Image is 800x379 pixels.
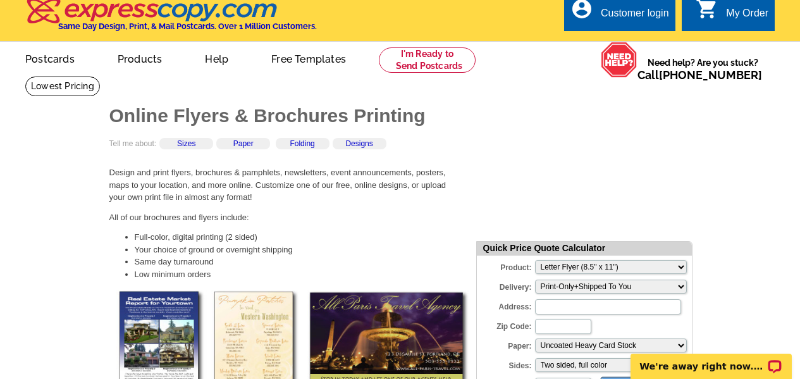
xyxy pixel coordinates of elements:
[5,43,95,73] a: Postcards
[233,139,254,148] a: Paper
[477,318,534,332] label: Zip Code:
[601,8,669,25] div: Customer login
[345,139,372,148] a: Designs
[477,337,534,352] label: Paper:
[109,106,464,125] h1: Online Flyers & Brochures Printing
[696,6,768,22] a: shopping_cart My Order
[477,278,534,293] label: Delivery:
[601,42,637,78] img: help
[25,7,317,31] a: Same Day Design, Print, & Mail Postcards. Over 1 Million Customers.
[477,298,534,313] label: Address:
[135,231,464,244] li: Full-color, digital printing (2 sided)
[109,211,464,224] p: All of our brochures and flyers include:
[637,68,762,82] span: Call
[58,22,317,31] h4: Same Day Design, Print, & Mail Postcards. Over 1 Million Customers.
[477,259,534,273] label: Product:
[109,166,464,204] p: Design and print flyers, brochures & pamphlets, newsletters, event announcements, posters, maps t...
[135,256,464,268] li: Same day turnaround
[622,339,800,379] iframe: LiveChat chat widget
[570,6,669,22] a: account_circle Customer login
[135,268,464,281] li: Low minimum orders
[477,357,534,371] label: Sides:
[185,43,249,73] a: Help
[97,43,183,73] a: Products
[726,8,768,25] div: My Order
[290,139,314,148] a: Folding
[135,244,464,256] li: Your choice of ground or overnight shipping
[109,138,464,159] div: Tell me about:
[637,56,768,82] span: Need help? Are you stuck?
[251,43,366,73] a: Free Templates
[177,139,195,148] a: Sizes
[659,68,762,82] a: [PHONE_NUMBER]
[477,242,692,256] div: Quick Price Quote Calculator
